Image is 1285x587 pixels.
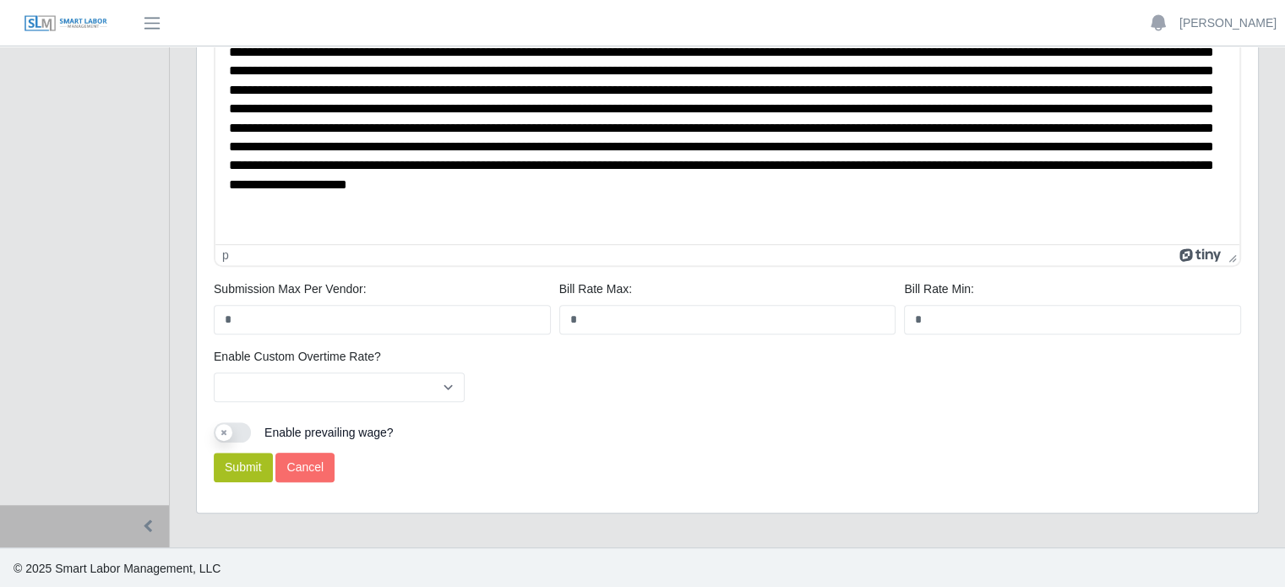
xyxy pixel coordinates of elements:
[559,280,632,298] label: Bill Rate Max:
[24,14,108,33] img: SLM Logo
[14,14,1010,97] body: Rich Text Area. Press ALT-0 for help.
[275,453,335,482] a: Cancel
[214,453,273,482] button: Submit
[1179,14,1277,32] a: [PERSON_NAME]
[264,426,394,439] span: Enable prevailing wage?
[215,13,1239,244] iframe: Rich Text Area
[214,280,367,298] label: Submission Max Per Vendor:
[222,248,229,262] div: p
[14,562,221,575] span: © 2025 Smart Labor Management, LLC
[214,422,251,443] button: Enable prevailing wage?
[904,280,973,298] label: Bill Rate Min:
[1179,248,1222,262] a: Powered by Tiny
[214,348,381,366] label: Enable Custom Overtime Rate?
[1222,245,1239,265] div: Press the Up and Down arrow keys to resize the editor.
